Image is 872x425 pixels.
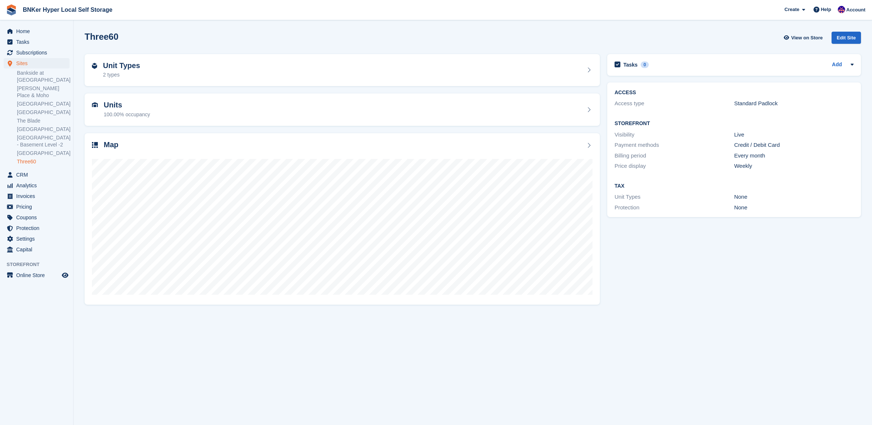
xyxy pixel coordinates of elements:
[16,202,60,212] span: Pricing
[103,71,140,79] div: 2 types
[832,32,861,44] div: Edit Site
[17,158,70,165] a: Three60
[4,223,70,233] a: menu
[16,212,60,223] span: Coupons
[4,37,70,47] a: menu
[16,234,60,244] span: Settings
[615,162,734,170] div: Price display
[4,191,70,201] a: menu
[85,93,600,126] a: Units 100.00% occupancy
[85,133,600,305] a: Map
[16,191,60,201] span: Invoices
[92,102,98,107] img: unit-icn-7be61d7bf1b0ce9d3e12c5938cc71ed9869f7b940bace4675aadf7bd6d80202e.svg
[846,6,865,14] span: Account
[16,47,60,58] span: Subscriptions
[16,244,60,255] span: Capital
[61,271,70,280] a: Preview store
[615,183,854,189] h2: Tax
[615,152,734,160] div: Billing period
[734,162,854,170] div: Weekly
[7,261,73,268] span: Storefront
[615,99,734,108] div: Access type
[16,223,60,233] span: Protection
[615,121,854,127] h2: Storefront
[832,61,842,69] a: Add
[4,26,70,36] a: menu
[17,109,70,116] a: [GEOGRAPHIC_DATA]
[838,6,845,13] img: David Fricker
[16,37,60,47] span: Tasks
[734,193,854,201] div: None
[734,99,854,108] div: Standard Padlock
[734,203,854,212] div: None
[4,180,70,191] a: menu
[85,54,600,86] a: Unit Types 2 types
[16,180,60,191] span: Analytics
[832,32,861,47] a: Edit Site
[734,131,854,139] div: Live
[17,150,70,157] a: [GEOGRAPHIC_DATA]
[17,126,70,133] a: [GEOGRAPHIC_DATA]
[17,100,70,107] a: [GEOGRAPHIC_DATA]
[4,202,70,212] a: menu
[20,4,115,16] a: BNKer Hyper Local Self Storage
[615,131,734,139] div: Visibility
[615,203,734,212] div: Protection
[6,4,17,15] img: stora-icon-8386f47178a22dfd0bd8f6a31ec36ba5ce8667c1dd55bd0f319d3a0aa187defe.svg
[784,6,799,13] span: Create
[734,141,854,149] div: Credit / Debit Card
[4,58,70,68] a: menu
[16,26,60,36] span: Home
[4,234,70,244] a: menu
[623,61,638,68] h2: Tasks
[641,61,649,68] div: 0
[4,244,70,255] a: menu
[92,63,97,69] img: unit-type-icn-2b2737a686de81e16bb02015468b77c625bbabd49415b5ef34ead5e3b44a266d.svg
[16,170,60,180] span: CRM
[17,134,70,148] a: [GEOGRAPHIC_DATA] - Basement Level -2
[4,47,70,58] a: menu
[4,270,70,280] a: menu
[104,141,118,149] h2: Map
[16,270,60,280] span: Online Store
[821,6,831,13] span: Help
[17,70,70,84] a: Bankside at [GEOGRAPHIC_DATA]
[615,193,734,201] div: Unit Types
[615,90,854,96] h2: ACCESS
[92,142,98,148] img: map-icn-33ee37083ee616e46c38cad1a60f524a97daa1e2b2c8c0bc3eb3415660979fc1.svg
[791,34,823,42] span: View on Store
[104,101,150,109] h2: Units
[104,111,150,118] div: 100.00% occupancy
[17,117,70,124] a: The Blade
[4,212,70,223] a: menu
[17,85,70,99] a: [PERSON_NAME] Place & Moho
[4,170,70,180] a: menu
[734,152,854,160] div: Every month
[85,32,118,42] h2: Three60
[783,32,826,44] a: View on Store
[103,61,140,70] h2: Unit Types
[16,58,60,68] span: Sites
[615,141,734,149] div: Payment methods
